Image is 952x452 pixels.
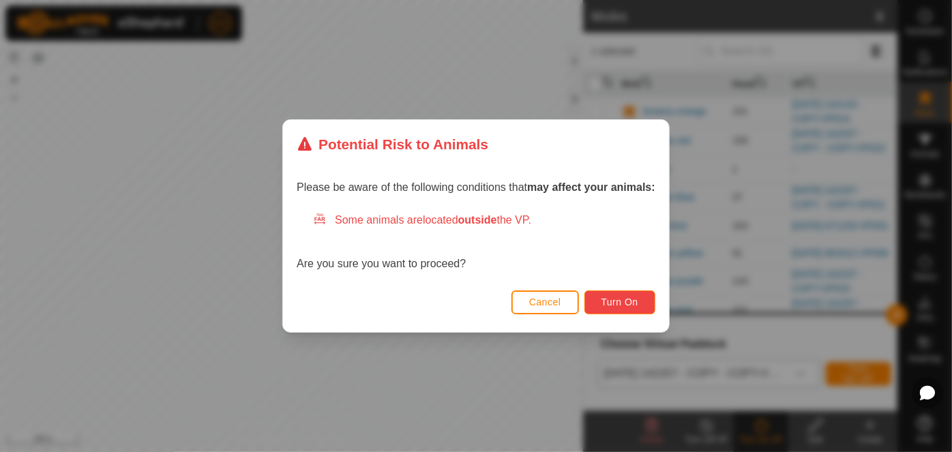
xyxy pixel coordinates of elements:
[297,181,655,193] span: Please be aware of the following conditions that
[529,297,561,307] span: Cancel
[511,290,579,314] button: Cancel
[423,214,531,226] span: located the VP.
[297,134,488,155] div: Potential Risk to Animals
[297,212,655,272] div: Are you sure you want to proceed?
[584,290,655,314] button: Turn On
[313,212,655,228] div: Some animals are
[601,297,638,307] span: Turn On
[527,181,655,193] strong: may affect your animals:
[458,214,497,226] strong: outside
